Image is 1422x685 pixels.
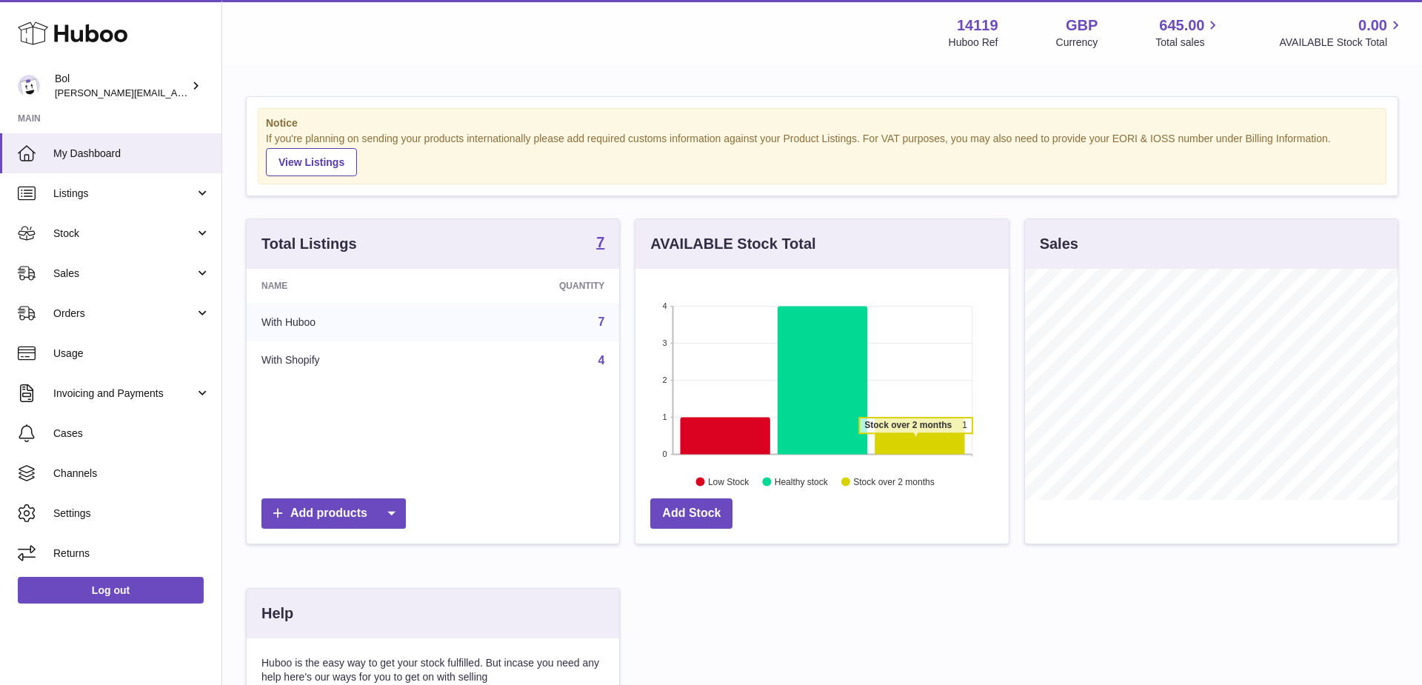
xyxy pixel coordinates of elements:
[247,269,447,303] th: Name
[596,235,604,253] a: 7
[864,420,952,430] tspan: Stock over 2 months
[775,476,829,487] text: Healthy stock
[55,72,188,100] div: Bol
[598,315,604,328] a: 7
[447,269,619,303] th: Quantity
[663,375,667,384] text: 2
[53,187,195,201] span: Listings
[53,467,210,481] span: Channels
[663,338,667,347] text: 3
[596,235,604,250] strong: 7
[266,148,357,176] a: View Listings
[1155,16,1221,50] a: 645.00 Total sales
[1358,16,1387,36] span: 0.00
[1040,234,1078,254] h3: Sales
[650,234,815,254] h3: AVAILABLE Stock Total
[261,234,357,254] h3: Total Listings
[1056,36,1098,50] div: Currency
[247,303,447,341] td: With Huboo
[1066,16,1098,36] strong: GBP
[261,498,406,529] a: Add products
[1279,16,1404,50] a: 0.00 AVAILABLE Stock Total
[261,656,604,684] p: Huboo is the easy way to get your stock fulfilled. But incase you need any help here's our ways f...
[53,547,210,561] span: Returns
[18,75,40,97] img: Scott.Sutcliffe@bolfoods.com
[266,116,1378,130] strong: Notice
[1155,36,1221,50] span: Total sales
[247,341,447,380] td: With Shopify
[1279,36,1404,50] span: AVAILABLE Stock Total
[266,132,1378,176] div: If you're planning on sending your products internationally please add required customs informati...
[708,476,750,487] text: Low Stock
[1159,16,1204,36] span: 645.00
[598,354,604,367] a: 4
[663,412,667,421] text: 1
[53,307,195,321] span: Orders
[53,507,210,521] span: Settings
[663,301,667,310] text: 4
[53,267,195,281] span: Sales
[53,387,195,401] span: Invoicing and Payments
[53,147,210,161] span: My Dashboard
[962,420,967,430] tspan: 1
[957,16,998,36] strong: 14119
[854,476,935,487] text: Stock over 2 months
[18,577,204,604] a: Log out
[949,36,998,50] div: Huboo Ref
[261,604,293,624] h3: Help
[53,427,210,441] span: Cases
[663,450,667,458] text: 0
[53,347,210,361] span: Usage
[55,87,376,98] span: [PERSON_NAME][EMAIL_ADDRESS][PERSON_NAME][DOMAIN_NAME]
[53,227,195,241] span: Stock
[650,498,732,529] a: Add Stock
